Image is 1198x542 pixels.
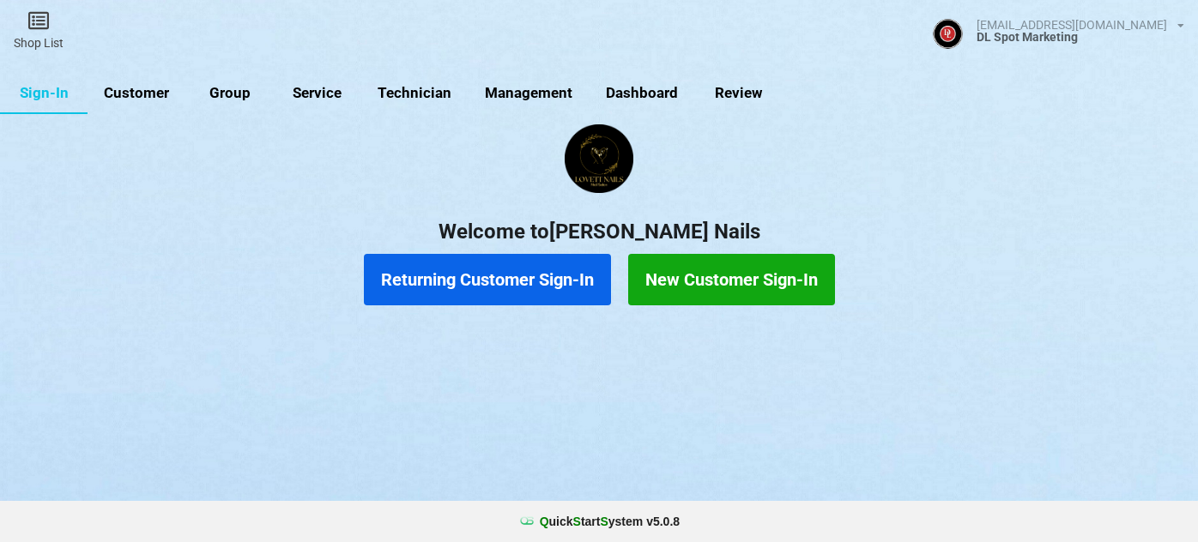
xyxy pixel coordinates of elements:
a: Group [186,73,274,114]
a: Service [274,73,361,114]
button: New Customer Sign-In [628,254,835,305]
div: [EMAIL_ADDRESS][DOMAIN_NAME] [977,19,1167,31]
span: S [600,515,608,528]
a: Technician [361,73,469,114]
div: DL Spot Marketing [977,31,1184,43]
img: ACg8ocJBJY4Ud2iSZOJ0dI7f7WKL7m7EXPYQEjkk1zIsAGHMA41r1c4--g=s96-c [933,19,963,49]
img: Lovett1.png [565,124,633,193]
img: favicon.ico [518,513,535,530]
a: Review [694,73,782,114]
a: Customer [88,73,186,114]
span: S [573,515,581,528]
a: Dashboard [590,73,695,114]
span: Q [540,515,549,528]
a: Management [469,73,590,114]
button: Returning Customer Sign-In [364,254,611,305]
b: uick tart ystem v 5.0.8 [540,513,680,530]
